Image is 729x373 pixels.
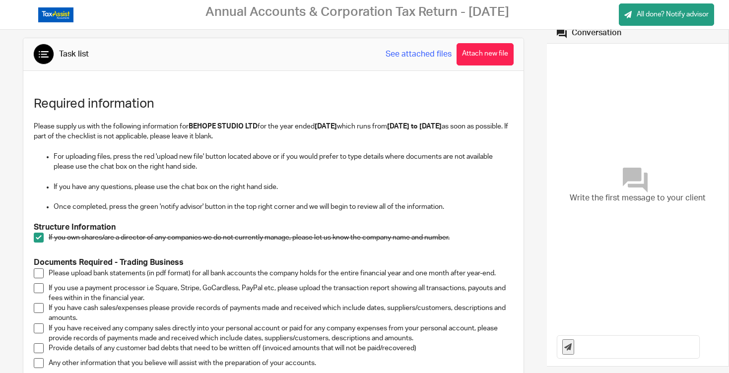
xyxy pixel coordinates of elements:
p: For uploading files, press the red 'upload new file' button located above or if you would prefer ... [54,152,513,172]
a: See attached files [386,49,452,60]
p: Once completed, press the green 'notify advisor' button in the top right corner and we will begin... [54,202,513,212]
strong: [DATE] to [DATE] [387,123,442,130]
p: Please supply us with the following information for for the year ended which runs from as soon as... [34,122,513,142]
div: Task list [59,49,89,60]
p: If you have cash sales/expenses please provide records of payments made and received which includ... [49,303,513,323]
a: All done? Notify advisor [619,3,714,26]
strong: [DATE] [315,123,337,130]
p: Please upload bank statements (in pdf format) for all bank accounts the company holds for the ent... [49,268,513,278]
strong: Structure Information [34,223,116,231]
p: If you own shares/are a director of any companies we do not currently manage, please let us know ... [49,233,513,243]
img: Logo_TaxAssistAccountants_FullColour_RGB.png [38,7,73,22]
p: If you have any questions, please use the chat box on the right hand side. [54,182,513,192]
h1: Required information [34,96,513,112]
span: Write the first message to your client [570,192,706,204]
strong: BEHOPE STUDIO LTD [189,123,258,130]
p: Provide details of any customer bad debts that need to be written off (invoiced amounts that will... [49,343,513,353]
span: All done? Notify advisor [637,9,709,19]
strong: Documents Required - Trading Business [34,258,184,266]
p: Any other information that you believe will assist with the preparation of your accounts. [49,358,513,368]
div: Conversation [572,28,621,38]
h2: Annual Accounts & Corporation Tax Return - [DATE] [205,4,509,20]
button: Attach new file [457,43,514,65]
p: If you have received any company sales directly into your personal account or paid for any compan... [49,323,513,344]
p: If you use a payment processor i.e Square, Stripe, GoCardless, PayPal etc, please upload the tran... [49,283,513,304]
